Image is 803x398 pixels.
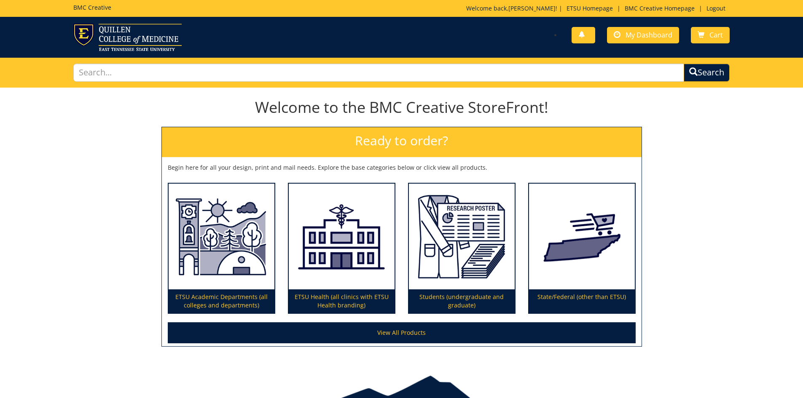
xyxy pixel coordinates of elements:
a: Students (undergraduate and graduate) [409,184,515,313]
a: ETSU Health (all clinics with ETSU Health branding) [289,184,395,313]
a: [PERSON_NAME] [508,4,556,12]
a: Cart [691,27,730,43]
span: Cart [709,30,723,40]
a: State/Federal (other than ETSU) [529,184,635,313]
p: Welcome back, ! | | | [466,4,730,13]
a: BMC Creative Homepage [620,4,699,12]
input: Search... [73,64,685,82]
a: View All Products [168,322,636,343]
h5: BMC Creative [73,4,111,11]
img: ETSU logo [73,24,182,51]
a: ETSU Academic Departments (all colleges and departments) [169,184,274,313]
button: Search [684,64,730,82]
p: ETSU Health (all clinics with ETSU Health branding) [289,289,395,313]
a: My Dashboard [607,27,679,43]
h1: Welcome to the BMC Creative StoreFront! [161,99,642,116]
p: Students (undergraduate and graduate) [409,289,515,313]
img: ETSU Academic Departments (all colleges and departments) [169,184,274,290]
a: ETSU Homepage [562,4,617,12]
p: ETSU Academic Departments (all colleges and departments) [169,289,274,313]
p: State/Federal (other than ETSU) [529,289,635,313]
h2: Ready to order? [162,127,642,157]
img: ETSU Health (all clinics with ETSU Health branding) [289,184,395,290]
p: Begin here for all your design, print and mail needs. Explore the base categories below or click ... [168,163,636,172]
a: Logout [702,4,730,12]
img: State/Federal (other than ETSU) [529,184,635,290]
span: My Dashboard [626,30,672,40]
img: Students (undergraduate and graduate) [409,184,515,290]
